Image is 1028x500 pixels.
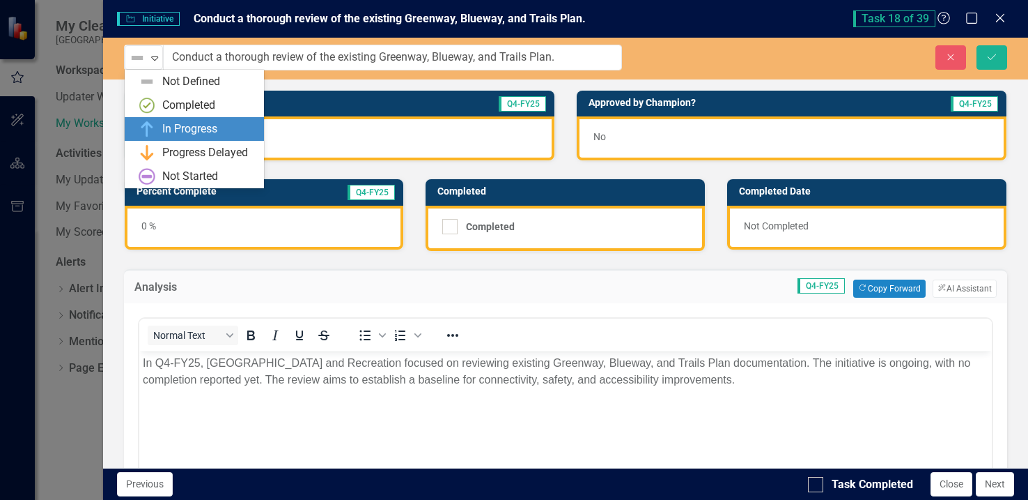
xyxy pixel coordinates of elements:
span: Initiative [117,12,180,26]
span: Conduct a thorough review of the existing Greenway, Blueway, and Trails Plan. [194,12,586,25]
div: Progress Delayed [162,145,248,161]
img: Not Defined [129,50,146,66]
button: Strikethrough [312,326,336,345]
div: Not Completed [727,206,1006,250]
div: Bullet list [353,326,388,345]
span: Q4-FY25 [951,96,998,112]
input: This field is required [163,45,622,70]
button: Reveal or hide additional toolbar items [441,326,465,345]
div: Task Completed [832,477,913,493]
div: Completed [162,98,215,114]
h3: Completed Date [739,186,999,197]
button: AI Assistant [933,280,997,298]
img: Not Defined [139,73,155,90]
button: Underline [288,326,311,345]
span: Q4-FY25 [797,278,845,294]
h3: Approved by Champion? [589,98,871,108]
span: Q4-FY25 [499,96,546,112]
span: No [593,131,606,142]
button: Previous [117,472,173,497]
img: Progress Delayed [139,144,155,161]
button: Block Normal Text [148,326,238,345]
span: Normal Text [153,330,221,341]
h3: Percent Complete [137,186,298,197]
button: Copy Forward [853,280,925,298]
img: In Progress [139,121,155,137]
button: Italic [263,326,287,345]
span: Q4-FY25 [348,185,395,200]
img: Completed [139,97,155,114]
div: Numbered list [389,326,423,345]
div: In Progress [162,121,217,137]
div: Not Started [162,169,218,185]
div: 0 % [125,206,404,250]
img: Not Started [139,168,155,185]
span: Task 18 of 39 [853,10,935,27]
button: Close [930,472,972,497]
div: Not Defined [162,74,220,90]
button: Bold [239,326,263,345]
h3: Completed [437,186,698,197]
h3: Analysis [134,281,286,294]
button: Next [976,472,1014,497]
h3: Ready for Review? [137,98,394,108]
